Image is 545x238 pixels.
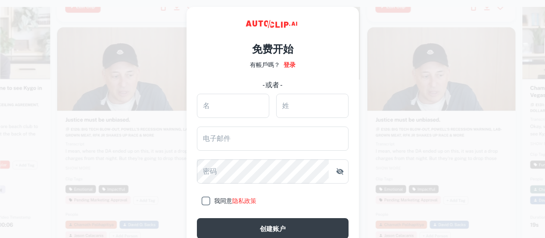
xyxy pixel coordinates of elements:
font: 有帳戶嗎？ [250,61,280,68]
font: 登录 [283,61,296,68]
a: 登录 [283,60,296,70]
font: 我同意 [214,197,232,204]
a: 隐私政策 [232,197,256,204]
font: 免费开始 [252,43,293,55]
font: - 或者 - [262,81,283,89]
font: 创建账户 [260,225,286,232]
